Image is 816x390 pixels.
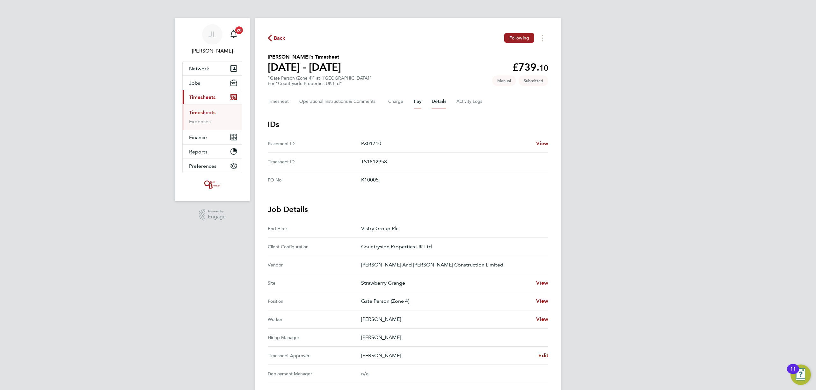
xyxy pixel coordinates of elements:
[361,225,543,232] p: Vistry Group Plc
[512,61,548,73] app-decimal: £739.
[268,158,361,166] div: Timesheet ID
[189,149,208,155] span: Reports
[268,75,371,86] div: "Gate Person (Zone 4)" at "[GEOGRAPHIC_DATA]"
[182,180,242,190] a: Go to home page
[208,30,216,39] span: JL
[536,297,548,305] a: View
[268,94,289,109] button: Timesheet
[361,176,543,184] p: K10005
[268,316,361,323] div: Worker
[268,334,361,341] div: Hiring Manager
[183,145,242,159] button: Reports
[492,75,516,86] span: This timesheet was manually created.
[268,370,361,378] div: Deployment Manager
[536,316,548,322] span: View
[361,297,531,305] p: Gate Person (Zone 4)
[183,76,242,90] button: Jobs
[536,280,548,286] span: View
[268,176,361,184] div: PO No
[268,81,371,86] div: For "Countryside Properties UK Ltd"
[268,140,361,147] div: Placement ID
[235,26,243,34] span: 20
[538,352,548,358] span: Edit
[388,94,404,109] button: Charge
[175,18,250,201] nav: Main navigation
[268,297,361,305] div: Position
[361,370,538,378] div: n/a
[268,204,548,215] h3: Job Details
[361,261,543,269] p: [PERSON_NAME] And [PERSON_NAME] Construction Limited
[432,94,446,109] button: Details
[268,261,361,269] div: Vendor
[183,159,242,173] button: Preferences
[361,140,531,147] p: P301710
[414,94,421,109] button: Pay
[189,134,207,140] span: Finance
[538,352,548,359] a: Edit
[189,80,200,86] span: Jobs
[790,369,796,377] div: 11
[268,53,341,61] h2: [PERSON_NAME]'s Timesheet
[536,279,548,287] a: View
[189,66,209,72] span: Network
[183,104,242,130] div: Timesheets
[504,33,534,43] button: Following
[299,94,378,109] button: Operational Instructions & Comments
[361,316,531,323] p: [PERSON_NAME]
[268,34,286,42] button: Back
[361,334,543,341] p: [PERSON_NAME]
[361,352,533,359] p: [PERSON_NAME]
[203,180,222,190] img: oneillandbrennan-logo-retina.png
[189,110,215,116] a: Timesheets
[183,90,242,104] button: Timesheets
[268,279,361,287] div: Site
[519,75,548,86] span: This timesheet is Submitted.
[199,209,226,221] a: Powered byEngage
[189,163,216,169] span: Preferences
[268,352,361,359] div: Timesheet Approver
[183,61,242,75] button: Network
[274,34,286,42] span: Back
[268,61,341,74] h1: [DATE] - [DATE]
[536,140,548,146] span: View
[189,118,211,124] a: Expenses
[268,119,548,130] h3: IDs
[536,298,548,304] span: View
[537,33,548,43] button: Timesheets Menu
[268,225,361,232] div: End Hirer
[456,94,483,109] button: Activity Logs
[208,214,226,220] span: Engage
[268,243,361,251] div: Client Configuration
[361,279,531,287] p: Strawberry Grange
[361,243,543,251] p: Countryside Properties UK Ltd
[509,35,529,41] span: Following
[361,158,543,166] p: TS1812958
[208,209,226,214] span: Powered by
[182,47,242,55] span: Jordan Lee
[536,316,548,323] a: View
[183,130,242,144] button: Finance
[182,24,242,55] a: JL[PERSON_NAME]
[536,140,548,147] a: View
[227,24,240,45] a: 20
[189,94,215,100] span: Timesheets
[539,63,548,73] span: 10
[790,365,811,385] button: Open Resource Center, 11 new notifications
